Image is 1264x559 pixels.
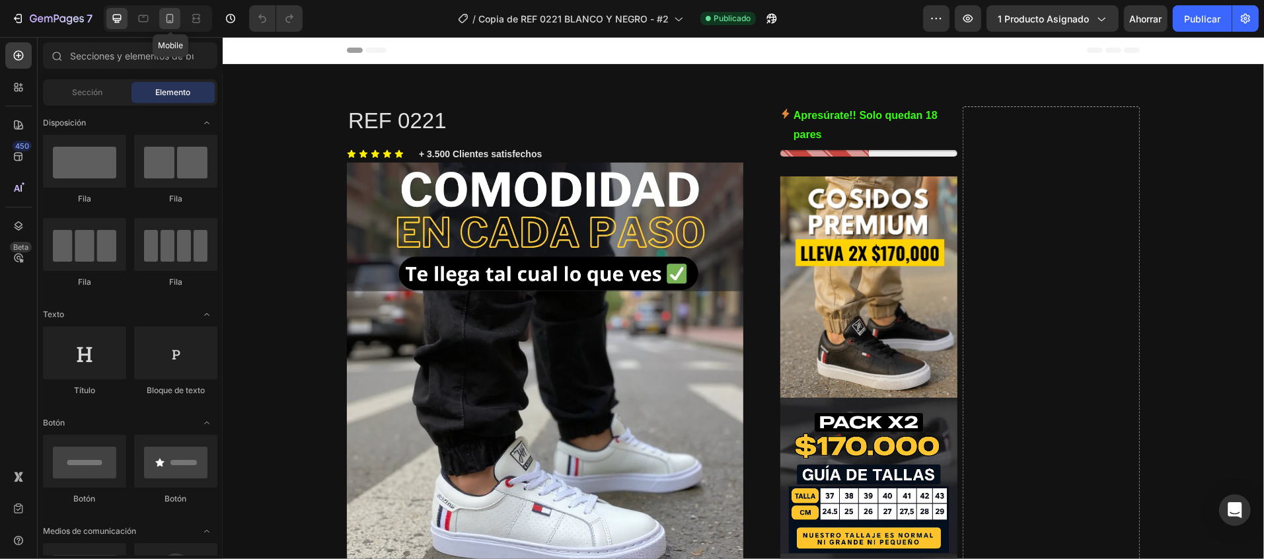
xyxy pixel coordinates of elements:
button: 1 producto asignado [986,5,1119,32]
font: Botón [74,494,96,503]
img: gempages_558319859004343539-ec776b52-a512-4c4c-8be7-3ffe0af4a838.webp [558,361,735,517]
div: Abrir Intercom Messenger [1219,494,1251,526]
font: Fila [169,277,182,287]
font: Disposición [43,118,86,128]
font: Fila [78,277,91,287]
font: 450 [15,141,29,151]
span: Abrir con palanca [196,412,217,433]
span: Abrir con palanca [196,304,217,325]
p: Apresúrate!! Solo quedan 18 pares [571,69,735,108]
span: Abrir con palanca [196,112,217,133]
font: / [472,13,476,24]
font: Título [74,385,95,395]
div: Deshacer/Rehacer [249,5,303,32]
button: Publicar [1173,5,1232,32]
input: Secciones y elementos de búsqueda [43,42,217,69]
font: Sección [72,87,102,97]
font: 1 producto asignado [998,13,1089,24]
font: Publicar [1184,13,1220,24]
font: Bloque de texto [147,385,205,395]
button: 7 [5,5,98,32]
font: Copia de REF 0221 BLANCO Y NEGRO - #2 [478,13,669,24]
font: Texto [43,309,64,319]
font: Botón [43,418,65,428]
span: Abrir con palanca [196,521,217,542]
font: Botón [165,494,187,503]
font: Fila [78,194,91,204]
img: gempages_558319859004343539-8b7a28e5-133d-4b80-9ea4-588fd92f72d6.webp [558,139,735,361]
font: Medios de comunicación [43,526,136,536]
font: Publicado [714,13,751,23]
font: Elemento [156,87,191,97]
iframe: Área de diseño [223,37,1264,559]
font: Fila [169,194,182,204]
button: Ahorrar [1124,5,1168,32]
font: Ahorrar [1130,13,1162,24]
font: 7 [87,12,93,25]
font: Beta [13,242,28,252]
